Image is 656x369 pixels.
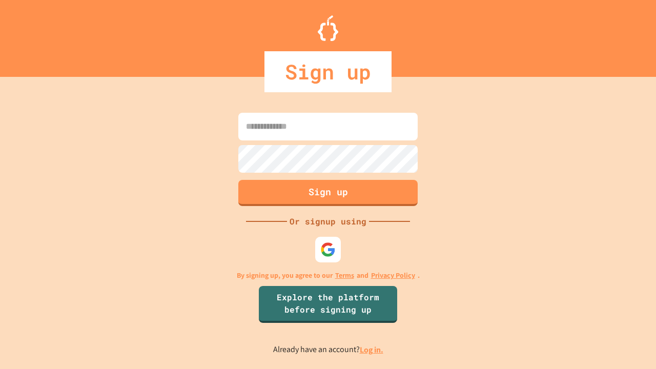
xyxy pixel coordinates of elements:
[264,51,392,92] div: Sign up
[571,283,646,327] iframe: chat widget
[237,270,420,281] p: By signing up, you agree to our and .
[287,215,369,228] div: Or signup using
[320,242,336,257] img: google-icon.svg
[360,344,383,355] a: Log in.
[238,180,418,206] button: Sign up
[335,270,354,281] a: Terms
[318,15,338,41] img: Logo.svg
[273,343,383,356] p: Already have an account?
[259,286,397,323] a: Explore the platform before signing up
[613,328,646,359] iframe: chat widget
[371,270,415,281] a: Privacy Policy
